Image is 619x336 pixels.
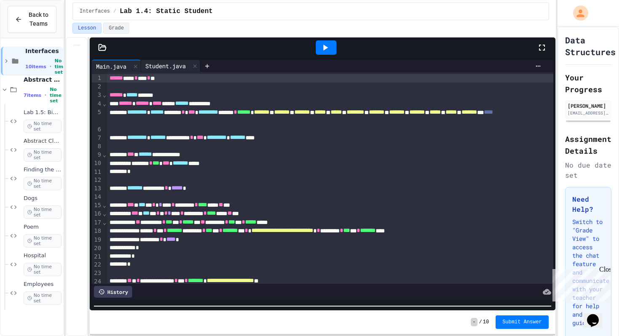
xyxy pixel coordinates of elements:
div: 7 [92,134,102,142]
iframe: chat widget [549,266,611,301]
span: Fold line [102,151,107,158]
div: Chat with us now!Close [3,3,58,53]
div: History [94,286,132,298]
span: Fold line [102,100,107,107]
div: 1 [92,74,102,83]
div: 21 [92,253,102,261]
span: No time set [24,148,61,162]
span: 7 items [24,93,41,98]
span: Fold line [102,202,107,208]
span: / [113,8,116,15]
span: No time set [55,58,67,75]
span: No time set [24,177,61,190]
div: Main.java [92,60,141,72]
p: Switch to "Grade View" to access the chat feature and communicate with your teacher for help and ... [572,218,604,327]
div: 16 [92,210,102,218]
div: Student.java [141,61,190,70]
button: Grade [103,23,129,34]
div: No due date set [565,160,611,180]
span: Fold line [102,91,107,98]
div: 9 [92,151,102,159]
span: Lab 1.4: Static Student [120,6,213,16]
div: 12 [92,176,102,184]
span: No time set [24,120,61,133]
div: 19 [92,236,102,244]
div: 20 [92,244,102,253]
h2: Your Progress [565,72,611,95]
div: 2 [92,83,102,91]
span: No time set [24,205,61,219]
div: My Account [564,3,590,23]
div: Main.java [92,62,131,71]
span: No time set [24,263,61,276]
div: 15 [92,201,102,210]
div: Student.java [141,60,200,72]
span: No time set [24,234,61,248]
div: 23 [92,269,102,277]
span: Dogs [24,195,61,202]
div: 5 [92,108,102,125]
div: 10 [92,159,102,168]
span: No time set [24,291,61,305]
span: Lab 1.5: Bingo Game Teams [24,109,61,116]
div: 6 [92,125,102,134]
span: Interfaces [25,47,61,55]
h2: Assignment Details [565,133,611,157]
span: Abstract Classes [24,76,61,83]
div: [EMAIL_ADDRESS][DOMAIN_NAME] [568,110,609,116]
div: 14 [92,193,102,201]
div: 18 [92,227,102,235]
span: No time set [50,87,61,104]
span: Back to Teams [27,11,49,28]
span: Fold line [102,219,107,226]
span: • [50,63,51,70]
span: Fold line [102,210,107,217]
div: 17 [92,219,102,227]
div: 24 [92,277,102,286]
div: 13 [92,184,102,193]
span: Poem [24,224,61,231]
h1: Data Structures [565,34,616,58]
span: Interfaces [80,8,110,15]
div: 3 [92,91,102,99]
span: Hospital [24,252,61,259]
div: 22 [92,261,102,269]
div: 11 [92,168,102,176]
iframe: chat widget [584,302,611,328]
h3: Need Help? [572,194,604,214]
button: Back to Teams [8,6,56,33]
div: [PERSON_NAME] [568,102,609,109]
div: 8 [92,142,102,151]
span: • [45,92,46,99]
span: / [479,319,482,325]
span: Employees [24,281,61,288]
span: 10 [483,319,489,325]
span: - [471,318,477,326]
div: 4 [92,100,102,108]
span: Abstract Classes Notes [24,138,61,145]
span: Finding the Perimeters [24,166,61,173]
span: Submit Answer [502,319,542,325]
span: 10 items [25,64,46,69]
button: Submit Answer [496,315,549,329]
button: Lesson [72,23,101,34]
